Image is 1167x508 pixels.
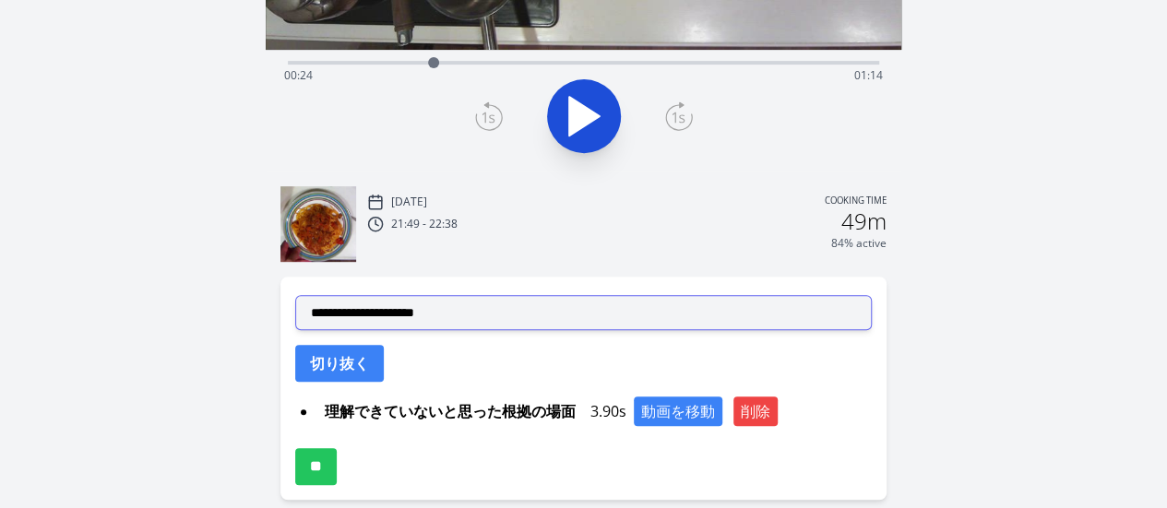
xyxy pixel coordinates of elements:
p: 84% active [831,236,887,251]
span: 00:24 [284,67,313,83]
p: [DATE] [391,195,427,209]
h2: 49m [841,210,887,232]
div: 3.90s [317,396,872,426]
span: 01:14 [854,67,883,83]
button: 削除 [733,396,778,426]
button: 動画を移動 [634,396,722,426]
img: 250907124957_thumb.jpeg [280,186,356,262]
span: 理解できていないと思った根拠の場面 [317,396,583,426]
p: 21:49 - 22:38 [391,217,458,231]
p: Cooking time [825,194,887,210]
button: 切り抜く [295,345,384,382]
